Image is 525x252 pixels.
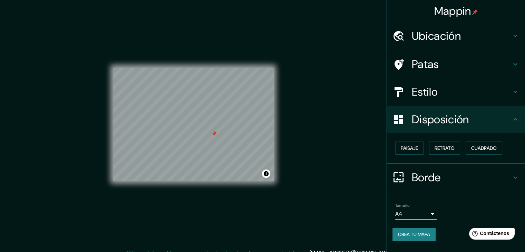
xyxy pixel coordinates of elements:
button: Retrato [429,142,460,155]
div: Disposición [387,106,525,133]
div: Borde [387,164,525,191]
font: Estilo [412,85,438,99]
div: Estilo [387,78,525,106]
div: A4 [395,209,437,220]
font: Disposición [412,112,469,127]
font: Patas [412,57,439,71]
font: Borde [412,170,441,185]
canvas: Mapa [113,68,274,181]
font: Ubicación [412,29,461,43]
font: Retrato [435,145,455,151]
button: Crea tu mapa [392,228,436,241]
div: Patas [387,50,525,78]
div: Ubicación [387,22,525,50]
font: Crea tu mapa [398,231,430,238]
font: Paisaje [401,145,418,151]
font: Mappin [434,4,471,18]
iframe: Lanzador de widgets de ayuda [464,225,517,244]
font: Tamaño [395,203,409,208]
button: Activar o desactivar atribución [262,169,270,178]
button: Paisaje [395,142,424,155]
button: Cuadrado [466,142,502,155]
font: Cuadrado [471,145,497,151]
font: A4 [395,210,402,217]
img: pin-icon.png [472,9,478,15]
